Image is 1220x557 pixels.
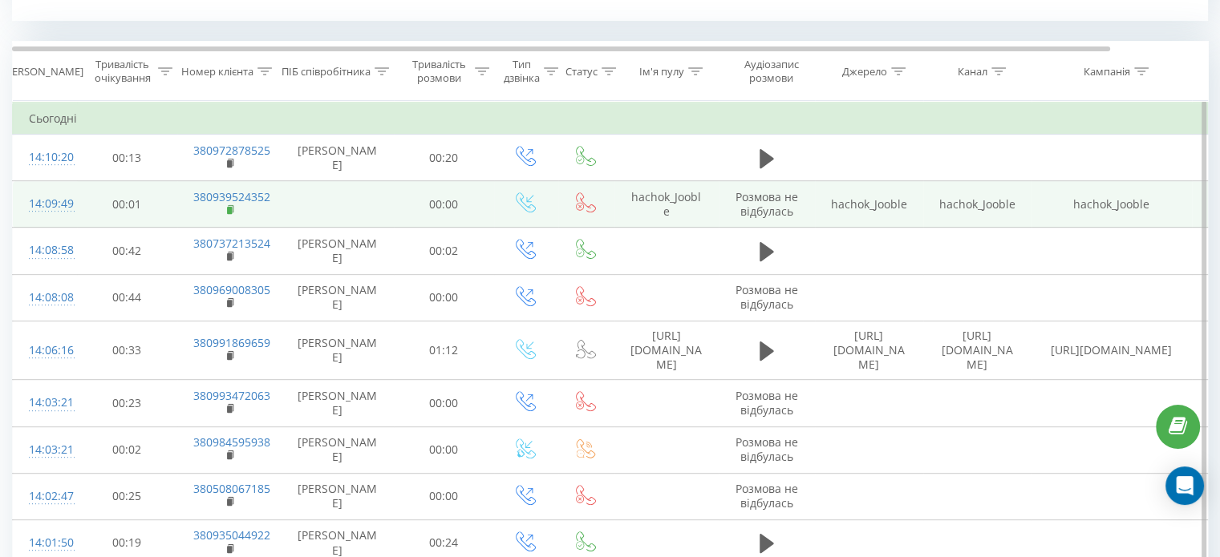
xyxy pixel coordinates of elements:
td: 01:12 [394,321,494,380]
td: [PERSON_NAME] [282,274,394,321]
div: Статус [565,65,598,79]
div: Номер клієнта [181,65,253,79]
td: [PERSON_NAME] [282,135,394,181]
div: Канал [958,65,987,79]
td: [PERSON_NAME] [282,380,394,426]
td: hachok_Jooble [815,181,923,228]
span: Розмова не відбулась [736,388,798,418]
td: 00:00 [394,426,494,473]
div: 14:03:21 [29,387,61,418]
a: 380984595938 [193,434,270,450]
td: hachok_Jooble [1032,181,1192,228]
td: [PERSON_NAME] [282,426,394,473]
td: 00:20 [394,135,494,181]
div: [PERSON_NAME] [2,65,83,79]
td: 00:02 [394,228,494,274]
td: [URL][DOMAIN_NAME] [923,321,1032,380]
td: [PERSON_NAME] [282,228,394,274]
td: hachok_Jooble [923,181,1032,228]
div: Тип дзвінка [504,58,540,85]
td: 00:02 [77,426,177,473]
div: Тривалість очікування [91,58,154,85]
span: Розмова не відбулась [736,189,798,219]
td: 00:42 [77,228,177,274]
td: 00:33 [77,321,177,380]
div: 14:09:49 [29,188,61,220]
a: 380935044922 [193,527,270,543]
span: Розмова не відбулась [736,282,798,312]
td: [PERSON_NAME] [282,473,394,519]
td: hachok_Jooble [614,181,719,228]
div: 14:02:47 [29,481,61,512]
td: 00:00 [394,380,494,426]
td: [URL][DOMAIN_NAME] [614,321,719,380]
div: Open Intercom Messenger [1165,466,1204,505]
td: 00:23 [77,380,177,426]
a: 380972878525 [193,143,270,158]
div: Аудіозапис розмови [732,58,810,85]
div: 14:03:21 [29,434,61,466]
td: 00:00 [394,181,494,228]
td: 00:00 [394,274,494,321]
div: 14:08:08 [29,282,61,313]
div: Джерело [842,65,887,79]
td: 00:44 [77,274,177,321]
a: 380993472063 [193,388,270,403]
div: Кампанія [1084,65,1130,79]
td: 00:13 [77,135,177,181]
td: 00:01 [77,181,177,228]
div: 14:10:20 [29,142,61,173]
div: Тривалість розмови [407,58,471,85]
div: ПІБ співробітника [282,65,371,79]
a: 380737213524 [193,236,270,251]
span: Розмова не відбулась [736,434,798,464]
span: Розмова не відбулась [736,481,798,511]
div: 14:06:16 [29,335,61,366]
a: 380991869659 [193,335,270,350]
a: 380939524352 [193,189,270,204]
td: [URL][DOMAIN_NAME] [1032,321,1192,380]
td: [PERSON_NAME] [282,321,394,380]
td: 00:25 [77,473,177,519]
div: 14:08:58 [29,235,61,266]
a: 380508067185 [193,481,270,496]
div: Ім'я пулу [639,65,684,79]
td: [URL][DOMAIN_NAME] [815,321,923,380]
a: 380969008305 [193,282,270,297]
td: 00:00 [394,473,494,519]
